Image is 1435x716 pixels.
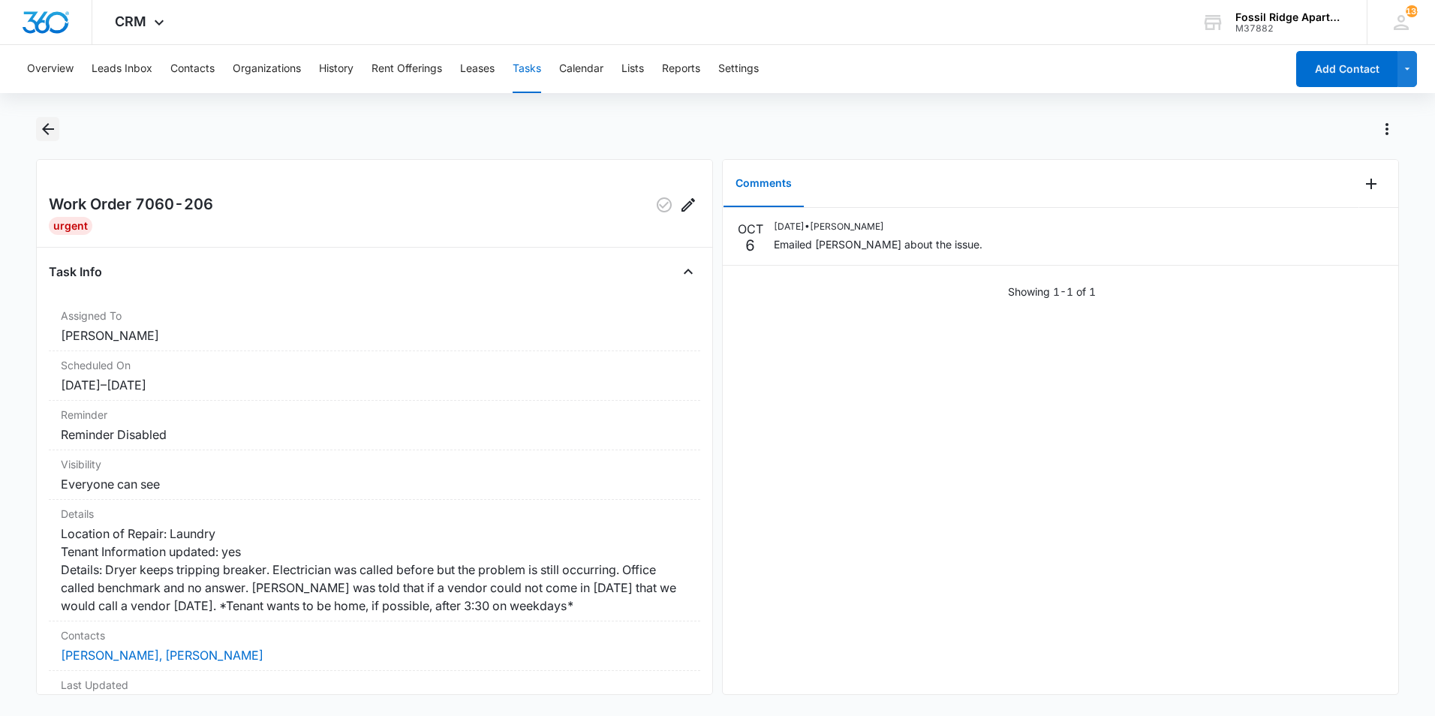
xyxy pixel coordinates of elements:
[170,45,215,93] button: Contacts
[1406,5,1418,17] div: notifications count
[49,351,700,401] div: Scheduled On[DATE]–[DATE]
[61,648,263,663] a: [PERSON_NAME], [PERSON_NAME]
[1008,284,1096,299] p: Showing 1-1 of 1
[724,161,804,207] button: Comments
[61,426,688,444] dd: Reminder Disabled
[61,627,688,643] dt: Contacts
[745,238,755,253] p: 6
[621,45,644,93] button: Lists
[1406,5,1418,17] span: 135
[49,500,700,621] div: DetailsLocation of Repair: Laundry Tenant Information updated: yes Details: Dryer keeps tripping ...
[662,45,700,93] button: Reports
[49,263,102,281] h4: Task Info
[61,326,688,344] dd: [PERSON_NAME]
[718,45,759,93] button: Settings
[513,45,541,93] button: Tasks
[61,525,688,615] dd: Location of Repair: Laundry Tenant Information updated: yes Details: Dryer keeps tripping breaker...
[61,677,688,693] dt: Last Updated
[1235,23,1345,34] div: account id
[460,45,495,93] button: Leases
[92,45,152,93] button: Leads Inbox
[774,220,982,233] p: [DATE] • [PERSON_NAME]
[1375,117,1399,141] button: Actions
[61,456,688,472] dt: Visibility
[115,14,146,29] span: CRM
[676,260,700,284] button: Close
[1235,11,1345,23] div: account name
[676,193,700,217] button: Edit
[36,117,59,141] button: Back
[774,236,982,252] p: Emailed [PERSON_NAME] about the issue.
[61,407,688,423] dt: Reminder
[49,450,700,500] div: VisibilityEveryone can see
[27,45,74,93] button: Overview
[559,45,603,93] button: Calendar
[319,45,353,93] button: History
[61,357,688,373] dt: Scheduled On
[49,401,700,450] div: ReminderReminder Disabled
[61,475,688,493] dd: Everyone can see
[1296,51,1397,87] button: Add Contact
[61,506,688,522] dt: Details
[233,45,301,93] button: Organizations
[61,376,688,394] dd: [DATE] – [DATE]
[49,621,700,671] div: Contacts[PERSON_NAME], [PERSON_NAME]
[49,193,213,217] h2: Work Order 7060-206
[61,308,688,323] dt: Assigned To
[49,217,92,235] div: Urgent
[372,45,442,93] button: Rent Offerings
[1359,172,1383,196] button: Add Comment
[738,220,763,238] p: OCT
[49,302,700,351] div: Assigned To[PERSON_NAME]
